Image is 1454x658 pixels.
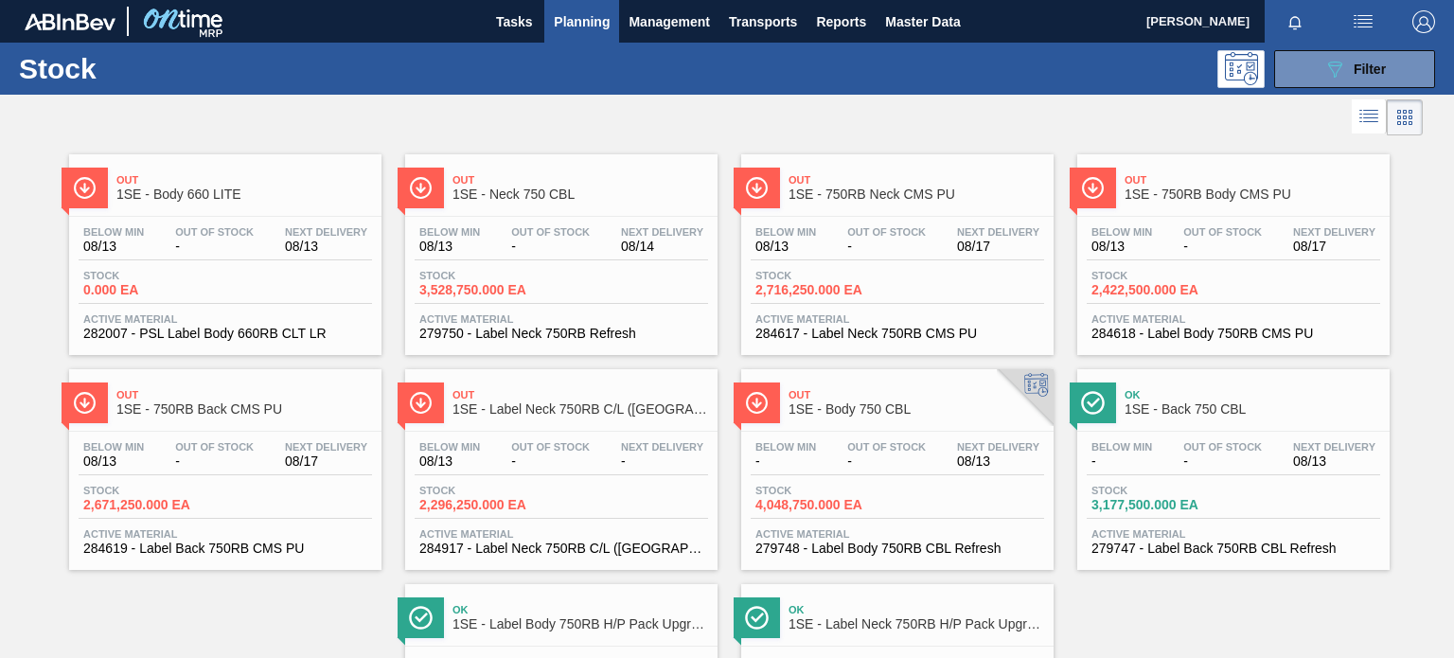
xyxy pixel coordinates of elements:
span: Stock [83,485,216,496]
span: Active Material [419,528,703,540]
img: userActions [1352,10,1374,33]
span: Below Min [755,441,816,453]
span: 08/13 [419,454,480,469]
img: Ícone [745,176,769,200]
span: Out Of Stock [847,441,926,453]
span: Management [629,10,710,33]
span: 4,048,750.000 EA [755,498,888,512]
span: 1SE - Label Neck 750RB C/L (Hogwarts) [452,402,708,417]
span: - [755,454,816,469]
span: 3,528,750.000 EA [419,283,552,297]
div: List Vision [1352,99,1387,135]
span: Stock [755,270,888,281]
span: Out Of Stock [1183,441,1262,453]
a: ÍconeOut1SE - Body 750 CBLBelow Min-Out Of Stock-Next Delivery08/13Stock4,048,750.000 EAActive Ma... [727,355,1063,570]
span: Below Min [1091,226,1152,238]
span: 284619 - Label Back 750RB CMS PU [83,542,367,556]
img: Logout [1412,10,1435,33]
span: 1SE - Back 750 CBL [1125,402,1380,417]
span: Next Delivery [1293,441,1375,453]
span: - [621,454,703,469]
span: Next Delivery [957,441,1039,453]
div: Programming: no user selected [1217,50,1265,88]
span: 1SE - Label Neck 750RB H/P Pack Upgrade [789,617,1044,631]
img: TNhmsLtSVTkK8tSr43FrP2fwEKptu5GPRR3wAAAABJRU5ErkJggg== [25,13,115,30]
span: 08/13 [83,240,144,254]
span: Reports [816,10,866,33]
span: Active Material [1091,313,1375,325]
img: Ícone [1081,176,1105,200]
span: Active Material [1091,528,1375,540]
span: - [175,240,254,254]
span: Next Delivery [621,226,703,238]
span: Ok [452,604,708,615]
span: 279748 - Label Body 750RB CBL Refresh [755,542,1039,556]
span: Next Delivery [285,226,367,238]
span: 2,296,250.000 EA [419,498,552,512]
span: 0.000 EA [83,283,216,297]
span: 279747 - Label Back 750RB CBL Refresh [1091,542,1375,556]
a: ÍconeOut1SE - Body 660 LITEBelow Min08/13Out Of Stock-Next Delivery08/13Stock0.000 EAActive Mater... [55,140,391,355]
span: 1SE - Body 660 LITE [116,187,372,202]
span: - [1183,240,1262,254]
span: - [847,454,926,469]
span: Stock [419,270,552,281]
span: 08/13 [419,240,480,254]
span: 282007 - PSL Label Body 660RB CLT LR [83,327,367,341]
span: 08/13 [957,454,1039,469]
span: Active Material [83,528,367,540]
a: ÍconeOut1SE - 750RB Back CMS PUBelow Min08/13Out Of Stock-Next Delivery08/17Stock2,671,250.000 EA... [55,355,391,570]
span: Next Delivery [285,441,367,453]
a: ÍconeOk1SE - Back 750 CBLBelow Min-Out Of Stock-Next Delivery08/13Stock3,177,500.000 EAActive Mat... [1063,355,1399,570]
span: 1SE - 750RB Body CMS PU [1125,187,1380,202]
a: ÍconeOut1SE - 750RB Neck CMS PUBelow Min08/13Out Of Stock-Next Delivery08/17Stock2,716,250.000 EA... [727,140,1063,355]
span: 08/13 [1091,240,1152,254]
span: 08/13 [755,240,816,254]
img: Ícone [409,176,433,200]
span: Below Min [83,441,144,453]
span: 279750 - Label Neck 750RB Refresh [419,327,703,341]
span: Ok [1125,389,1380,400]
span: Out [789,389,1044,400]
span: Below Min [755,226,816,238]
span: 08/17 [1293,240,1375,254]
span: Next Delivery [621,441,703,453]
span: Transports [729,10,797,33]
span: Active Material [83,313,367,325]
span: Stock [83,270,216,281]
span: 3,177,500.000 EA [1091,498,1224,512]
span: Below Min [419,226,480,238]
span: 284618 - Label Body 750RB CMS PU [1091,327,1375,341]
span: 1SE - Neck 750 CBL [452,187,708,202]
span: Out [116,389,372,400]
span: 284917 - Label Neck 750RB C/L (Hogwarts) [419,542,703,556]
img: Ícone [73,176,97,200]
span: 2,422,500.000 EA [1091,283,1224,297]
a: ÍconeOut1SE - Label Neck 750RB C/L ([GEOGRAPHIC_DATA])Below Min08/13Out Of Stock-Next Delivery-St... [391,355,727,570]
span: Out [116,174,372,186]
span: Out Of Stock [175,441,254,453]
span: Master Data [885,10,960,33]
span: 08/13 [83,454,144,469]
a: ÍconeOut1SE - Neck 750 CBLBelow Min08/13Out Of Stock-Next Delivery08/14Stock3,528,750.000 EAActiv... [391,140,727,355]
span: Planning [554,10,610,33]
span: Below Min [1091,441,1152,453]
span: Below Min [419,441,480,453]
span: Out Of Stock [847,226,926,238]
span: Out Of Stock [511,441,590,453]
span: 08/14 [621,240,703,254]
span: Stock [1091,270,1224,281]
span: Active Material [419,313,703,325]
span: 284617 - Label Neck 750RB CMS PU [755,327,1039,341]
a: ÍconeOut1SE - 750RB Body CMS PUBelow Min08/13Out Of Stock-Next Delivery08/17Stock2,422,500.000 EA... [1063,140,1399,355]
span: Stock [419,485,552,496]
span: 2,716,250.000 EA [755,283,888,297]
span: Out Of Stock [175,226,254,238]
span: - [175,454,254,469]
button: Notifications [1265,9,1325,35]
span: Filter [1354,62,1386,77]
img: Ícone [1081,391,1105,415]
span: 08/13 [1293,454,1375,469]
span: Ok [789,604,1044,615]
span: - [1091,454,1152,469]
